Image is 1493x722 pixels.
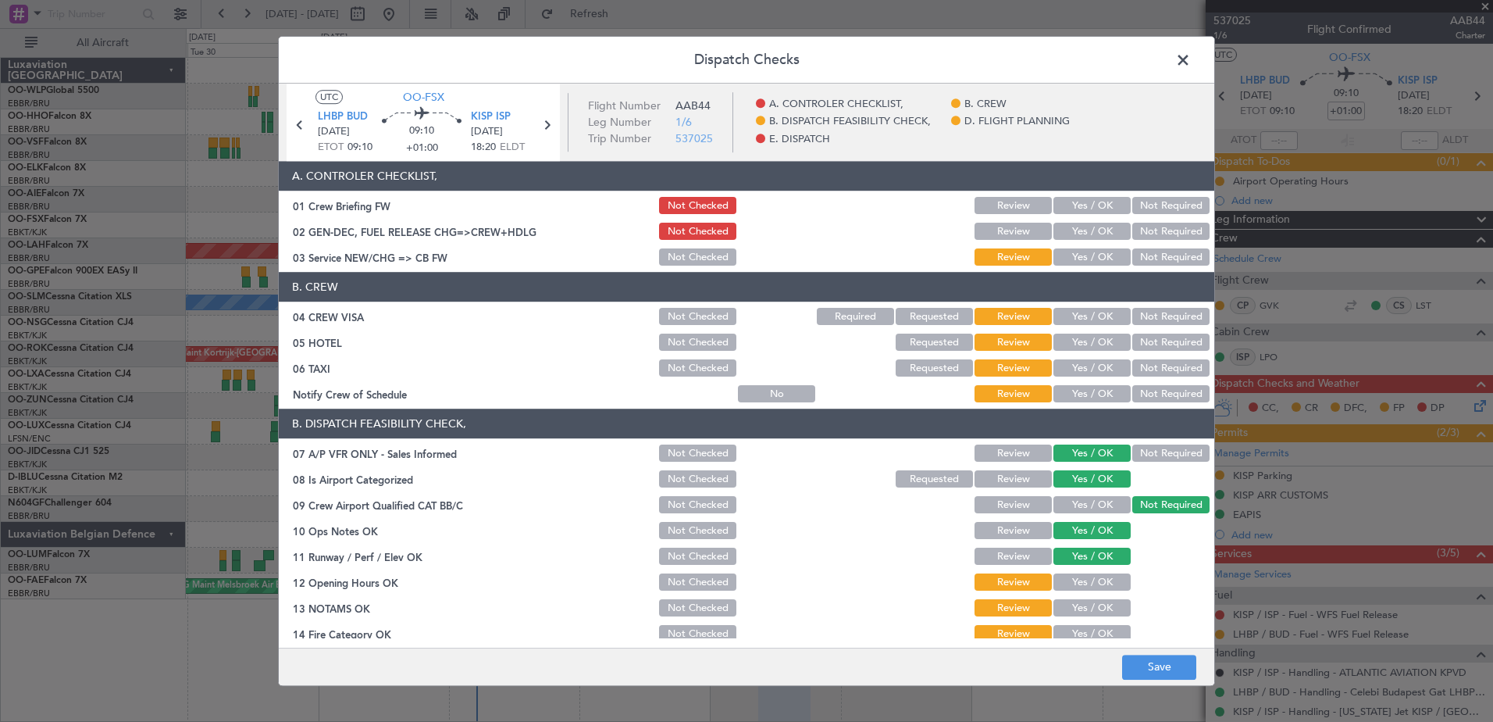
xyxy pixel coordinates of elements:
button: Not Required [1132,445,1210,463]
button: Not Required [1132,198,1210,215]
button: Not Required [1132,497,1210,514]
header: Dispatch Checks [279,37,1214,84]
button: Not Required [1132,360,1210,377]
button: Not Required [1132,334,1210,352]
button: Not Required [1132,309,1210,326]
button: Not Required [1132,249,1210,266]
button: Not Required [1132,386,1210,403]
button: Not Required [1132,223,1210,241]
